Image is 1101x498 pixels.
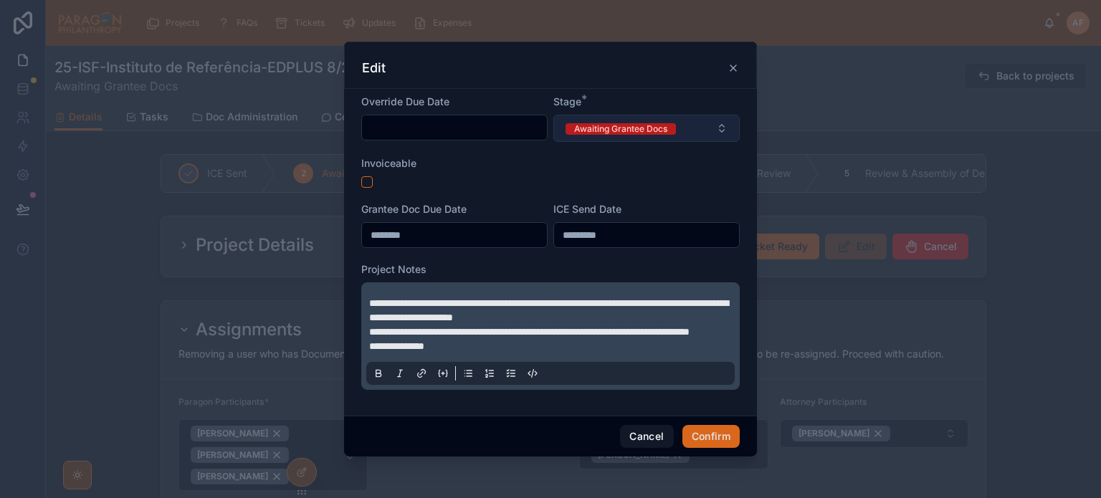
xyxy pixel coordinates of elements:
span: Project Notes [361,263,426,275]
h3: Edit [362,59,386,77]
span: ICE Send Date [553,203,621,215]
span: Override Due Date [361,95,449,107]
span: Grantee Doc Due Date [361,203,467,215]
span: Stage [553,95,581,107]
button: Select Button [553,115,740,142]
button: Cancel [620,425,673,448]
div: Awaiting Grantee Docs [574,123,667,135]
button: Confirm [682,425,740,448]
span: Invoiceable [361,157,416,169]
